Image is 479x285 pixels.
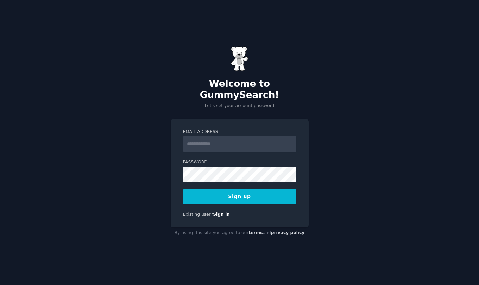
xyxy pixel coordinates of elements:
[248,230,263,235] a: terms
[213,212,230,217] a: Sign in
[183,159,296,166] label: Password
[171,103,309,109] p: Let's set your account password
[171,227,309,239] div: By using this site you agree to our and
[183,212,213,217] span: Existing user?
[183,189,296,204] button: Sign up
[171,78,309,101] h2: Welcome to GummySearch!
[231,46,248,71] img: Gummy Bear
[183,129,296,135] label: Email Address
[271,230,305,235] a: privacy policy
